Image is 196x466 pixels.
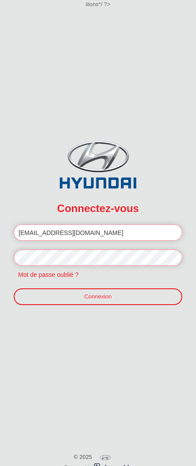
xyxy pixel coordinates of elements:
a: Mot de passe oublié ? [14,271,83,278]
a: Connexion [14,288,182,305]
img: word_sayartech.png [94,455,122,461]
input: Email [14,224,182,241]
h2: Connectez-vous [14,197,182,220]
